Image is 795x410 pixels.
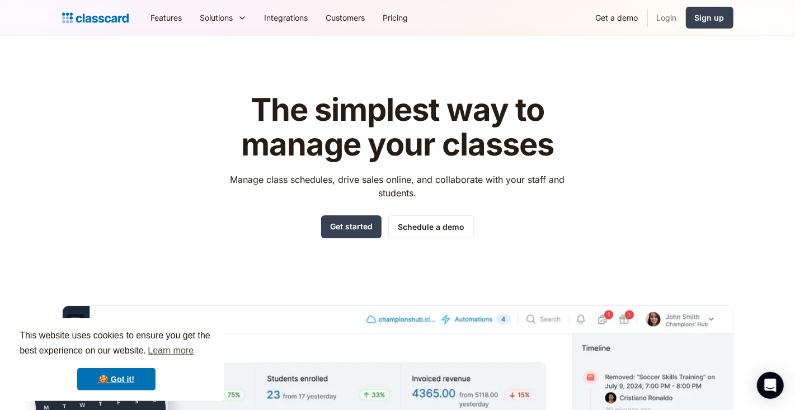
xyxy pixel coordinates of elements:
h1: The simplest way to manage your classes [220,93,575,162]
a: Integrations [256,5,317,30]
a: Customers [317,5,374,30]
a: Sign up [686,7,733,29]
div: cookieconsent [9,318,224,401]
a: Get a demo [587,5,647,30]
div: Solutions [200,12,233,23]
div: Sign up [695,12,725,23]
a: home [62,10,129,26]
p: Manage class schedules, drive sales online, and collaborate with your staff and students. [220,173,575,200]
a: Schedule a demo [388,215,474,238]
a: Features [142,5,191,30]
a: Get started [321,215,382,238]
div: Solutions [191,5,256,30]
a: dismiss cookie message [77,368,156,390]
a: Pricing [374,5,417,30]
div: Open Intercom Messenger [757,372,784,399]
span: This website uses cookies to ensure you get the best experience on our website. [20,329,213,359]
a: learn more about cookies [146,342,195,359]
a: Login [648,5,686,30]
